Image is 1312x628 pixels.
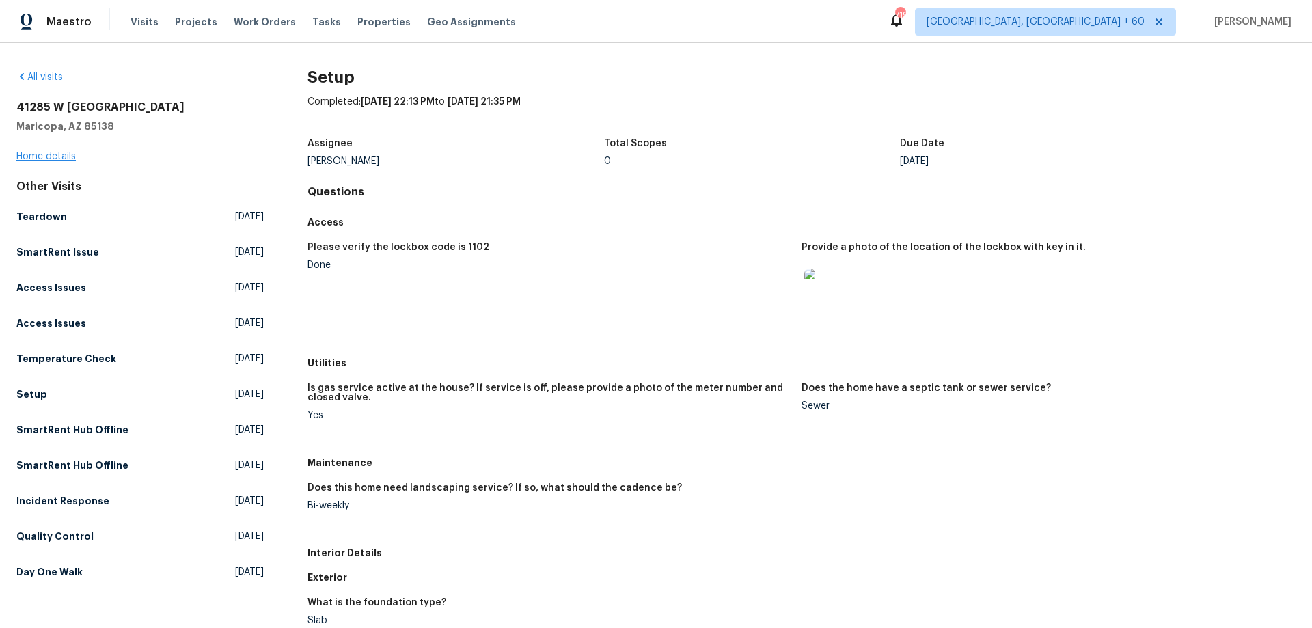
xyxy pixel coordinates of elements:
a: Teardown[DATE] [16,204,264,229]
h5: Teardown [16,210,67,223]
a: Access Issues[DATE] [16,275,264,300]
h5: Day One Walk [16,565,83,579]
h5: Assignee [307,139,353,148]
span: [DATE] [235,281,264,295]
h5: Maricopa, AZ 85138 [16,120,264,133]
h5: SmartRent Issue [16,245,99,259]
h5: Incident Response [16,494,109,508]
h5: Does this home need landscaping service? If so, what should the cadence be? [307,483,682,493]
span: [DATE] [235,423,264,437]
h2: Setup [307,70,1296,84]
h5: Utilities [307,356,1296,370]
div: Bi-weekly [307,501,791,510]
span: [GEOGRAPHIC_DATA], [GEOGRAPHIC_DATA] + 60 [927,15,1145,29]
h5: Interior Details [307,546,1296,560]
span: [DATE] 21:35 PM [448,97,521,107]
a: Access Issues[DATE] [16,311,264,336]
div: Slab [307,616,791,625]
h5: Setup [16,387,47,401]
a: Quality Control[DATE] [16,524,264,549]
h5: Provide a photo of the location of the lockbox with key in it. [802,243,1086,252]
h2: 41285 W [GEOGRAPHIC_DATA] [16,100,264,114]
a: SmartRent Hub Offline[DATE] [16,453,264,478]
div: [DATE] [900,156,1197,166]
div: Completed: to [307,95,1296,131]
a: SmartRent Issue[DATE] [16,240,264,264]
h5: Access [307,215,1296,229]
h5: Is gas service active at the house? If service is off, please provide a photo of the meter number... [307,383,791,402]
h5: Quality Control [16,530,94,543]
span: [DATE] [235,316,264,330]
div: 0 [604,156,901,166]
a: Home details [16,152,76,161]
span: Maestro [46,15,92,29]
a: All visits [16,72,63,82]
span: [DATE] [235,245,264,259]
span: [DATE] [235,459,264,472]
h5: SmartRent Hub Offline [16,423,128,437]
span: [DATE] [235,565,264,579]
h5: Access Issues [16,281,86,295]
span: [DATE] [235,210,264,223]
h5: Due Date [900,139,944,148]
h5: Maintenance [307,456,1296,469]
h5: SmartRent Hub Offline [16,459,128,472]
span: Work Orders [234,15,296,29]
span: [DATE] 22:13 PM [361,97,435,107]
a: SmartRent Hub Offline[DATE] [16,418,264,442]
h5: Temperature Check [16,352,116,366]
span: Projects [175,15,217,29]
span: Properties [357,15,411,29]
h5: Access Issues [16,316,86,330]
div: 719 [895,8,905,22]
h5: Does the home have a septic tank or sewer service? [802,383,1051,393]
div: Sewer [802,401,1285,411]
h4: Questions [307,185,1296,199]
h5: Total Scopes [604,139,667,148]
span: [PERSON_NAME] [1209,15,1291,29]
a: Incident Response[DATE] [16,489,264,513]
h5: What is the foundation type? [307,598,446,607]
div: Done [307,260,791,270]
span: Geo Assignments [427,15,516,29]
span: [DATE] [235,352,264,366]
a: Day One Walk[DATE] [16,560,264,584]
a: Setup[DATE] [16,382,264,407]
h5: Please verify the lockbox code is 1102 [307,243,489,252]
span: [DATE] [235,494,264,508]
span: Visits [131,15,159,29]
div: [PERSON_NAME] [307,156,604,166]
div: Yes [307,411,791,420]
span: [DATE] [235,530,264,543]
span: Tasks [312,17,341,27]
h5: Exterior [307,571,1296,584]
div: Other Visits [16,180,264,193]
a: Temperature Check[DATE] [16,346,264,371]
span: [DATE] [235,387,264,401]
